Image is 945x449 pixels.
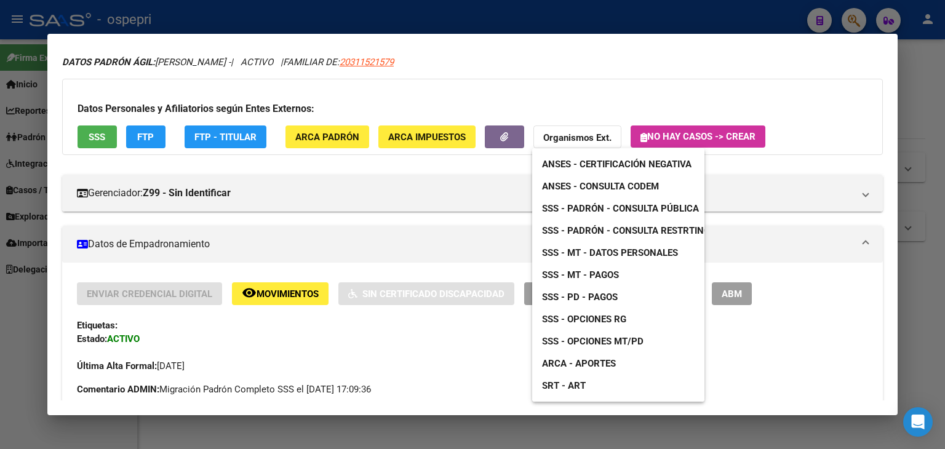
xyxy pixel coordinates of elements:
[532,242,688,264] a: SSS - MT - Datos Personales
[542,181,659,192] span: ANSES - Consulta CODEM
[542,159,692,170] span: ANSES - Certificación Negativa
[542,380,586,391] span: SRT - ART
[532,330,653,352] a: SSS - Opciones MT/PD
[542,314,626,325] span: SSS - Opciones RG
[532,286,628,308] a: SSS - PD - Pagos
[542,225,725,236] span: SSS - Padrón - Consulta Restrtingida
[532,220,735,242] a: SSS - Padrón - Consulta Restrtingida
[542,336,644,347] span: SSS - Opciones MT/PD
[542,358,616,369] span: ARCA - Aportes
[532,375,704,397] a: SRT - ART
[532,153,701,175] a: ANSES - Certificación Negativa
[532,264,629,286] a: SSS - MT - Pagos
[532,175,669,197] a: ANSES - Consulta CODEM
[542,203,699,214] span: SSS - Padrón - Consulta Pública
[542,292,618,303] span: SSS - PD - Pagos
[542,247,678,258] span: SSS - MT - Datos Personales
[532,197,709,220] a: SSS - Padrón - Consulta Pública
[903,407,933,437] div: Open Intercom Messenger
[532,352,626,375] a: ARCA - Aportes
[532,308,636,330] a: SSS - Opciones RG
[542,269,619,280] span: SSS - MT - Pagos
